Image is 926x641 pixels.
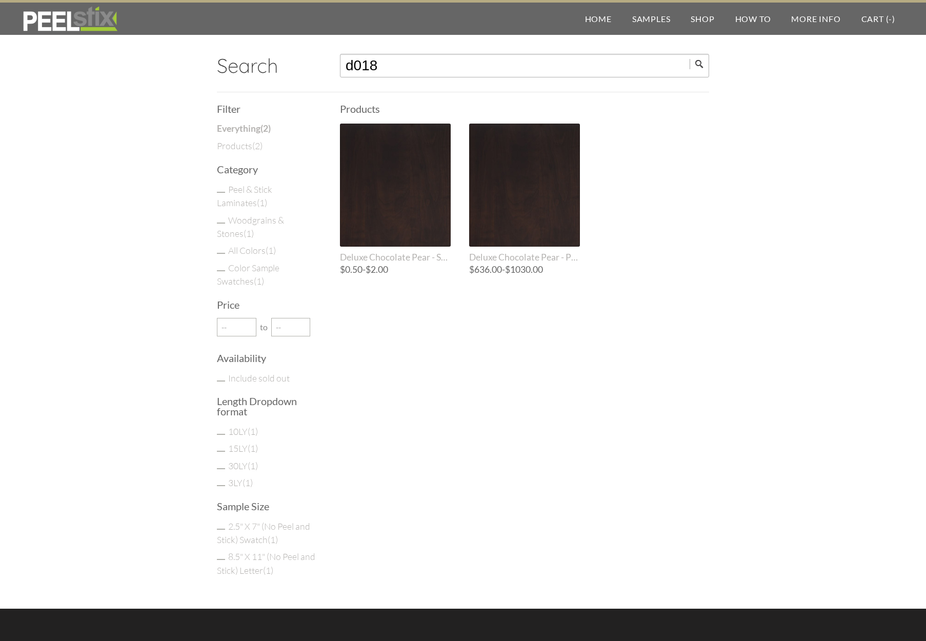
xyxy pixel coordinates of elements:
[217,104,315,114] h3: Filter
[252,140,263,151] span: ( )
[248,443,258,454] span: ( )
[217,353,315,363] h3: Availability
[217,184,272,208] a: Peel & Stick Laminates
[246,228,251,239] span: 1
[469,252,580,263] span: Deluxe Chocolate Pear - Peel and Stick
[469,124,580,263] a: Deluxe Chocolate Pear - Peel and Stick
[217,380,225,382] input: Include sold out
[217,551,315,575] a: 8.5" X 11" (No Peel and Stick) Letter
[217,270,225,271] input: Color Sample Swatches(1)
[469,264,502,275] span: $636.00
[228,477,253,488] a: 3LY
[271,318,311,336] input: --
[260,123,271,134] span: ( )
[851,3,905,35] a: Cart (-)
[217,192,225,193] input: Peel & Stick Laminates(1)
[340,264,363,275] span: $0.50
[217,501,315,511] h3: Sample Size
[340,124,451,263] a: Deluxe Chocolate Pear - Sample
[217,396,315,416] h3: Length Dropdown format
[340,265,451,274] span: -
[889,14,892,24] span: -
[263,565,273,576] span: ( )
[217,485,225,486] input: 3LY(1)
[256,275,261,287] span: 1
[270,534,275,545] span: 1
[250,460,255,471] span: 1
[217,468,225,469] input: 30LY(1)
[268,245,273,256] span: 1
[254,275,264,287] span: ( )
[256,323,271,331] span: to
[505,264,543,275] span: $1030.00
[469,265,580,274] span: -
[217,54,315,77] h2: Search
[243,477,253,488] span: ( )
[217,122,271,135] a: Everything(2)
[217,434,225,435] input: 10LY(1)
[217,139,263,152] a: Products(2)
[781,3,851,35] a: More Info
[217,520,310,545] a: 2.5" X 7" (No Peel and Stick) Swatch
[680,3,724,35] a: Shop
[266,565,271,576] span: 1
[217,164,315,174] h3: Category
[228,426,258,437] a: 10LY
[217,262,279,287] a: Color Sample Swatches
[217,529,225,530] input: 2.5" X 7" (No Peel and Stick) Swatch(1)
[690,59,709,69] input: Submit
[217,318,256,336] input: --
[266,245,276,256] span: ( )
[575,3,622,35] a: Home
[228,443,258,454] a: 15LY
[250,443,255,454] span: 1
[340,104,709,114] h3: Products
[21,6,119,32] img: REFACE SUPPLIES
[217,223,225,224] input: Woodgrains & Stones(1)
[248,460,258,471] span: ( )
[257,197,267,208] span: ( )
[245,477,250,488] span: 1
[725,3,781,35] a: How To
[228,372,290,384] a: Include sold out
[366,264,388,275] span: $2.00
[217,559,225,560] input: 8.5" X 11" (No Peel and Stick) Letter(1)
[340,252,451,263] span: Deluxe Chocolate Pear - Sample
[244,228,254,239] span: ( )
[268,534,278,545] span: ( )
[622,3,681,35] a: Samples
[228,460,258,471] a: 30LY
[250,426,255,437] span: 1
[217,214,284,239] a: Woodgrains & Stones
[217,253,225,254] input: All Colors(1)
[263,123,268,134] span: 2
[217,451,225,452] input: 15LY(1)
[259,197,265,208] span: 1
[248,426,258,437] span: ( )
[217,299,315,310] h3: Price
[228,245,276,256] a: All Colors
[255,140,260,151] span: 2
